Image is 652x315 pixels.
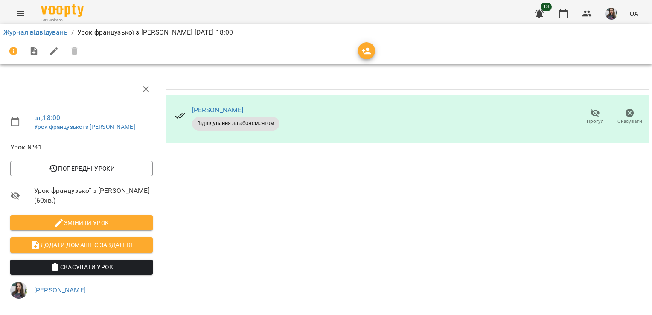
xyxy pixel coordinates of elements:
span: Урок французької з [PERSON_NAME] ( 60 хв. ) [34,186,153,206]
a: Журнал відвідувань [3,28,68,36]
button: Додати домашнє завдання [10,237,153,253]
img: Voopty Logo [41,4,84,17]
span: Відвідування за абонементом [192,120,279,127]
span: 13 [541,3,552,11]
nav: breadcrumb [3,27,649,38]
button: Скасувати [612,105,647,129]
span: Скасувати Урок [17,262,146,272]
li: / [71,27,74,38]
button: Прогул [578,105,612,129]
p: Урок французької з [PERSON_NAME] [DATE] 18:00 [77,27,233,38]
a: [PERSON_NAME] [192,106,244,114]
span: Змінити урок [17,218,146,228]
a: [PERSON_NAME] [34,286,86,294]
a: Урок французької з [PERSON_NAME] [34,123,135,130]
button: Скасувати Урок [10,260,153,275]
span: For Business [41,17,84,23]
button: UA [626,6,642,21]
img: ca1374486191da6fb8238bd749558ac4.jpeg [10,282,27,299]
a: вт , 18:00 [34,114,60,122]
span: Попередні уроки [17,163,146,174]
span: Урок №41 [10,142,153,152]
span: Прогул [587,118,604,125]
span: Скасувати [617,118,642,125]
button: Змінити урок [10,215,153,230]
button: Menu [10,3,31,24]
span: Додати домашнє завдання [17,240,146,250]
img: ca1374486191da6fb8238bd749558ac4.jpeg [605,8,617,20]
button: Попередні уроки [10,161,153,176]
span: UA [629,9,638,18]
